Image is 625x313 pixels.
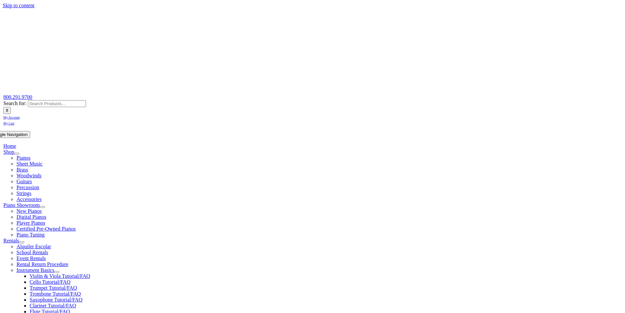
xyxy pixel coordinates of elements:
a: School Rentals [16,250,48,255]
a: Player Pianos [16,220,45,226]
a: Rentals [3,238,19,243]
button: Open submenu of Instrument Basics [54,271,59,273]
input: Search [3,107,11,114]
a: Percussion [16,185,39,190]
a: Trombone Tutorial/FAQ [30,291,81,297]
a: Strings [16,190,31,196]
a: My Account [3,114,20,120]
button: Open submenu of Shop [14,153,19,155]
span: Search for: [3,101,27,106]
a: Event Rentals [16,256,46,261]
input: Search Products... [28,100,86,107]
a: Trumpet Tutorial/FAQ [30,285,77,291]
a: Home [3,143,16,149]
a: Brass [16,167,28,172]
a: Saxophone Tutorial/FAQ [30,297,82,302]
span: My Cart [3,122,14,125]
a: Violin & Viola Tutorial/FAQ [30,273,90,279]
button: Open submenu of Piano Showroom [40,206,45,208]
a: Cello Tutorial/FAQ [30,279,71,285]
a: Skip to content [3,3,34,8]
a: Digital Pianos [16,214,46,220]
a: Guitars [16,179,32,184]
a: Sheet Music [16,161,43,167]
span: My Account [3,116,20,119]
a: Piano Showroom [3,202,40,208]
a: Alquiler Escolar [16,244,51,249]
a: 800.291.9700 [3,94,32,100]
a: My Cart [3,120,14,125]
a: Accessories [16,196,41,202]
button: Open submenu of Rentals [19,241,24,243]
a: Shop [3,149,14,155]
a: New Pianos [16,208,42,214]
a: Rental Return Procedure [16,261,68,267]
a: Piano Tuning [16,232,45,237]
a: Woodwinds [16,173,41,178]
a: Certified Pre-Owned Pianos [16,226,75,232]
a: Clarinet Tutorial/FAQ [30,303,76,308]
a: Pianos [16,155,31,161]
a: Instrument Basics [16,267,54,273]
